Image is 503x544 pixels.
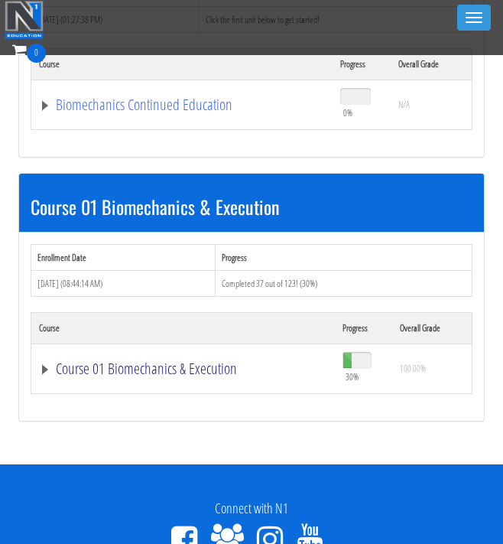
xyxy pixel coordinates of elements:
th: Enrollment Date [31,245,216,271]
th: Progress [216,245,472,271]
img: n1-education [5,1,44,39]
a: Course 01 Biomechanics & Execution [39,361,327,376]
th: Overall Grade [392,313,472,344]
td: Completed 37 out of 123! (30%) [216,271,472,297]
span: 30% [346,369,359,386]
span: 0 [27,44,46,63]
th: Course [31,313,335,344]
a: 0 [12,40,46,60]
span: 0% [343,105,352,122]
td: [DATE] (08:44:14 AM) [31,271,216,297]
a: Biomechanics Continued Education [39,97,325,112]
h4: Connect with N1 [11,501,492,516]
td: N/A [391,80,472,130]
th: Progress [335,313,392,344]
h3: Course 01 Biomechanics & Execution [31,197,472,217]
td: 100.00% [392,344,472,394]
